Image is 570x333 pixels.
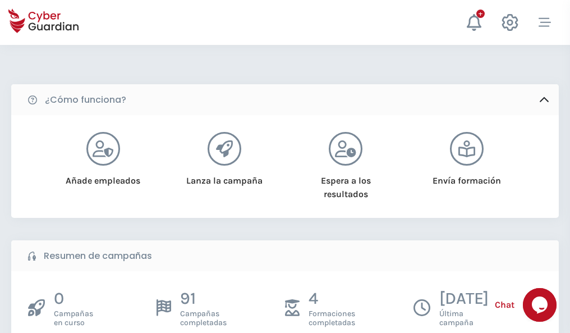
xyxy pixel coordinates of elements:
[309,309,355,327] span: Formaciones completadas
[180,288,227,309] p: 91
[54,288,93,309] p: 0
[178,166,270,188] div: Lanza la campaña
[54,309,93,327] span: Campañas en curso
[439,309,489,327] span: Última campaña
[45,93,126,107] b: ¿Cómo funciona?
[309,288,355,309] p: 4
[421,166,513,188] div: Envía formación
[523,288,559,322] iframe: chat widget
[495,298,514,312] span: Chat
[476,10,485,18] div: +
[180,309,227,327] span: Campañas completadas
[439,288,489,309] p: [DATE]
[300,166,392,201] div: Espera a los resultados
[44,249,152,263] b: Resumen de campañas
[57,166,149,188] div: Añade empleados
